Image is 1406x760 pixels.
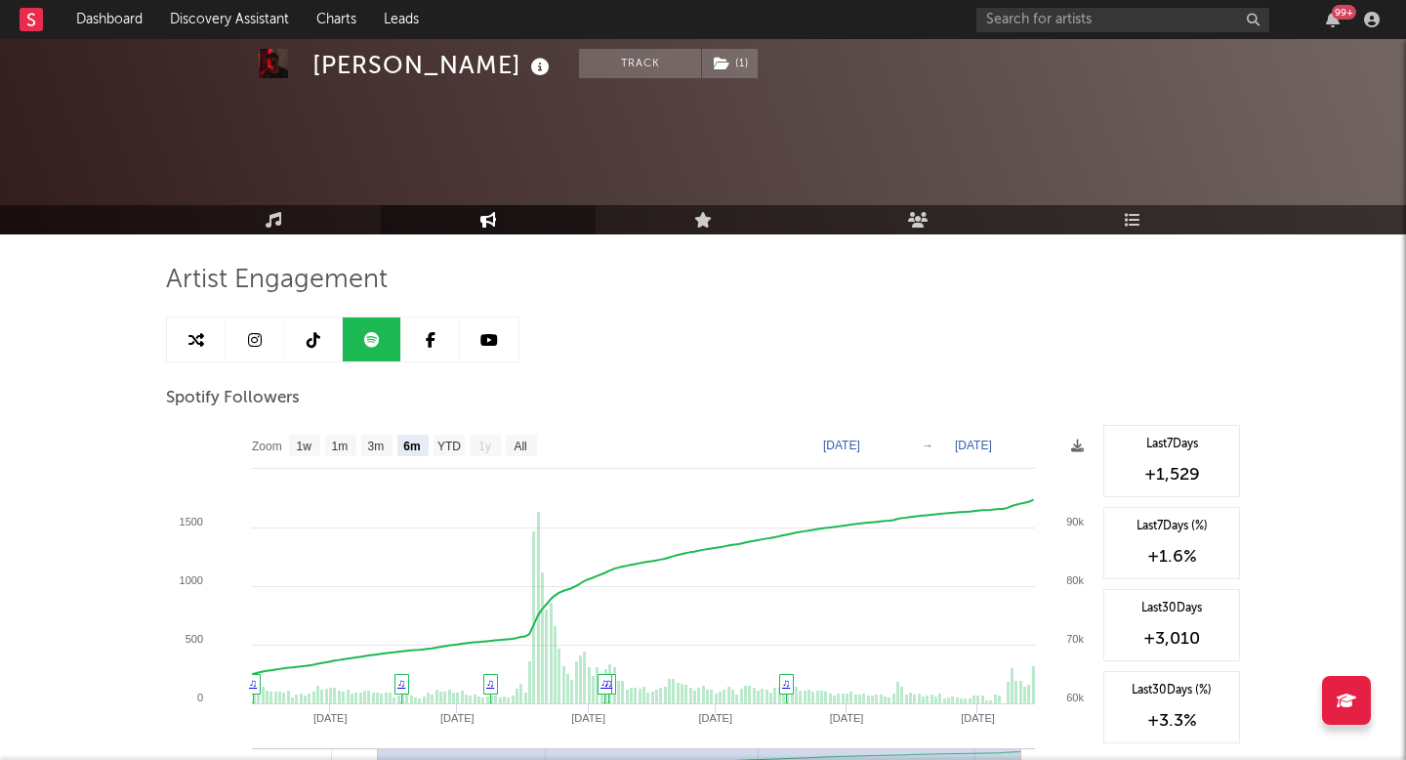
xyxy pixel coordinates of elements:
text: → [922,439,933,452]
span: Artist Engagement [166,269,388,292]
text: 6m [403,440,420,453]
a: ♫ [782,677,790,689]
text: Zoom [252,440,282,453]
button: (1) [702,49,758,78]
div: 99 + [1332,5,1356,20]
text: [DATE] [440,712,475,724]
text: [DATE] [955,439,992,452]
a: ♫ [600,677,608,689]
text: 90k [1066,516,1084,528]
text: 60k [1066,692,1084,703]
button: 99+ [1326,12,1340,27]
text: 70k [1066,633,1084,645]
text: [DATE] [313,712,348,724]
div: +1,529 [1114,463,1229,486]
text: 3m [368,440,385,453]
div: Last 7 Days [1114,436,1229,453]
text: 1000 [180,574,203,586]
text: [DATE] [571,712,605,724]
text: 500 [186,633,203,645]
span: Spotify Followers [166,387,300,410]
text: YTD [437,440,461,453]
text: 1m [332,440,349,453]
text: 1y [478,440,491,453]
input: Search for artists [976,8,1269,32]
div: Last 30 Days [1114,600,1229,617]
text: All [514,440,526,453]
text: 1500 [180,516,203,528]
button: Track [579,49,701,78]
div: [PERSON_NAME] [312,49,555,81]
div: +3.3 % [1114,709,1229,733]
div: +1.6 % [1114,545,1229,569]
text: 0 [197,692,203,703]
div: +3,010 [1114,627,1229,651]
text: [DATE] [830,712,864,724]
text: 80k [1066,574,1084,586]
text: 1w [297,440,312,453]
a: ♫ [486,677,494,689]
text: [DATE] [698,712,732,724]
a: ♫ [397,677,405,689]
div: Last 30 Days (%) [1114,682,1229,699]
div: Last 7 Days (%) [1114,518,1229,535]
text: [DATE] [961,712,995,724]
span: ( 1 ) [701,49,759,78]
text: [DATE] [823,439,860,452]
a: ♫ [249,677,257,689]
